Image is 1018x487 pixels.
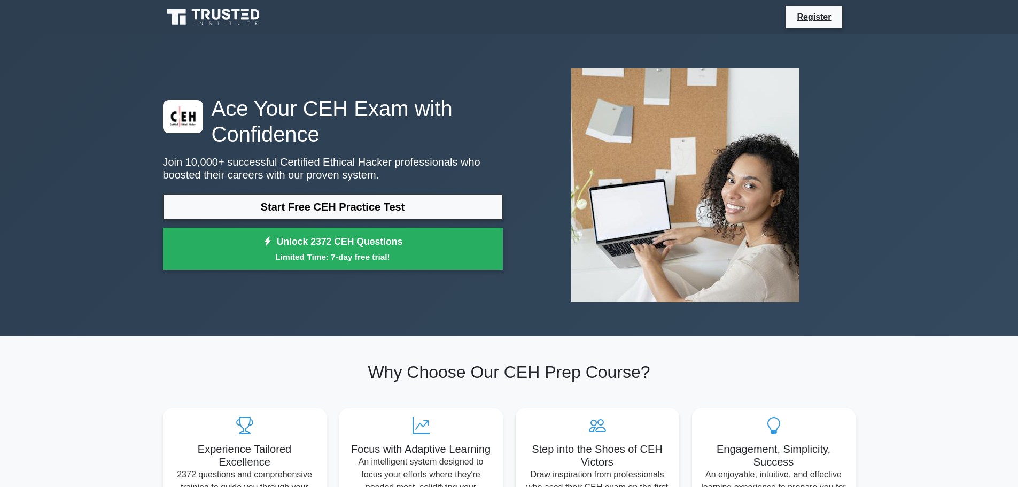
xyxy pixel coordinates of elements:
a: Register [790,10,837,24]
h1: Ace Your CEH Exam with Confidence [163,96,503,147]
h5: Engagement, Simplicity, Success [701,443,847,468]
a: Unlock 2372 CEH QuestionsLimited Time: 7-day free trial! [163,228,503,270]
h5: Focus with Adaptive Learning [348,443,494,455]
p: Join 10,000+ successful Certified Ethical Hacker professionals who boosted their careers with our... [163,156,503,181]
a: Start Free CEH Practice Test [163,194,503,220]
h5: Experience Tailored Excellence [172,443,318,468]
h5: Step into the Shoes of CEH Victors [524,443,671,468]
h2: Why Choose Our CEH Prep Course? [163,362,856,382]
small: Limited Time: 7-day free trial! [176,251,489,263]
